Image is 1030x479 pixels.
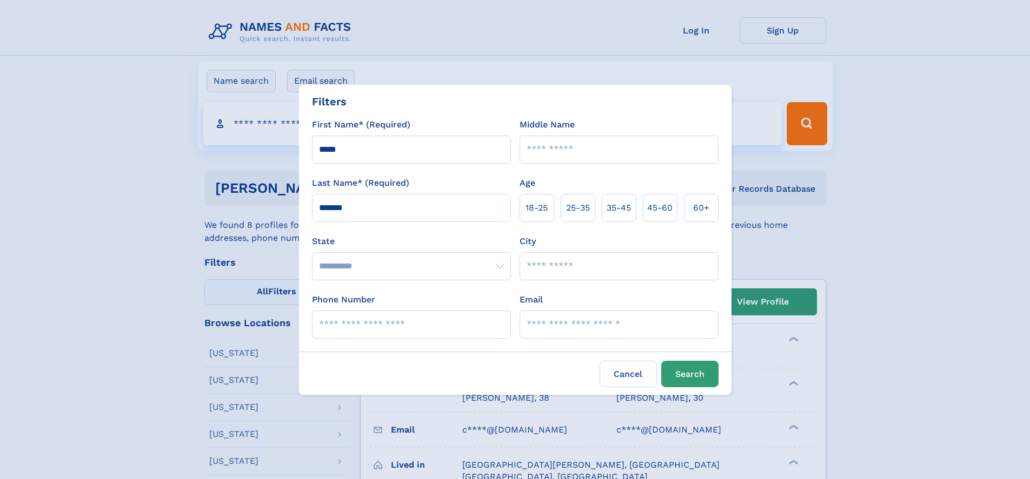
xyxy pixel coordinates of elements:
label: Cancel [600,361,657,387]
label: State [312,235,511,248]
label: First Name* (Required) [312,118,410,131]
span: 35‑45 [607,201,631,214]
label: Age [520,177,535,190]
label: Last Name* (Required) [312,177,409,190]
span: 25‑35 [566,201,590,214]
div: Filters [312,93,347,110]
span: 45‑60 [647,201,673,214]
span: 60+ [693,201,709,214]
button: Search [661,361,719,387]
span: 18‑25 [526,201,548,214]
label: Email [520,293,543,306]
label: Phone Number [312,293,375,306]
label: City [520,235,536,248]
label: Middle Name [520,118,575,131]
